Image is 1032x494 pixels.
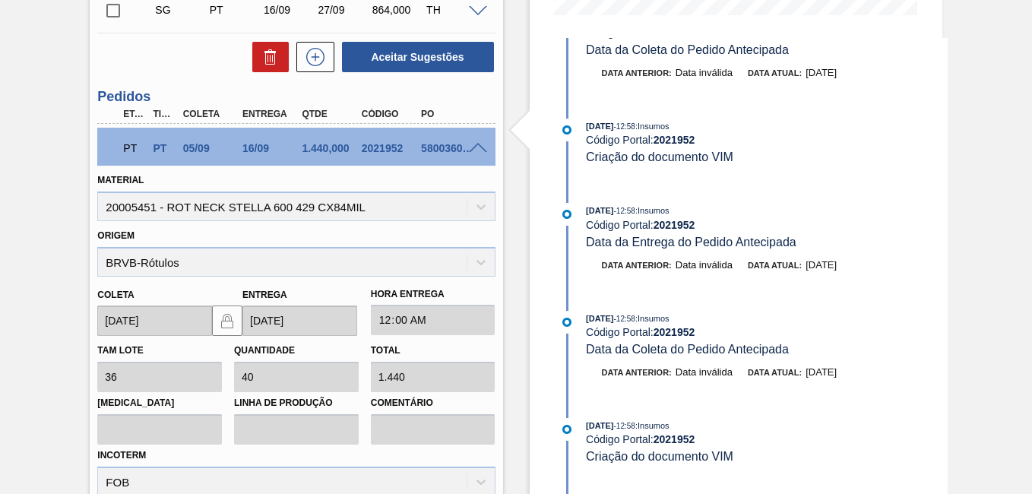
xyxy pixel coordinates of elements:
label: Total [371,345,400,356]
div: 27/09/2025 [314,4,372,16]
div: Entrega [239,109,303,119]
div: 16/09/2025 [260,4,318,16]
span: - 12:58 [614,122,635,131]
label: Material [97,175,144,185]
img: atual [562,210,571,219]
div: PO [417,109,482,119]
span: [DATE] [586,206,613,215]
div: Pedido em Trânsito [119,131,148,165]
div: 5800360737 [417,142,482,154]
label: Origem [97,230,135,241]
label: Tam lote [97,345,143,356]
span: Data anterior: [602,68,672,78]
span: Data inválida [676,366,733,378]
span: - 12:58 [614,315,635,323]
span: Data atual: [748,368,802,377]
span: Data da Coleta do Pedido Antecipada [586,43,789,56]
label: Entrega [242,290,287,300]
span: Data inválida [676,259,733,271]
button: locked [212,306,242,336]
span: : Insumos [635,421,670,430]
span: Criação do documento VIM [586,450,733,463]
img: atual [562,318,571,327]
div: Sugestão Criada [151,4,209,16]
div: Nova sugestão [289,42,334,72]
label: Comentário [371,392,495,414]
p: PT [123,142,144,154]
label: Hora Entrega [371,283,495,306]
span: Data atual: [748,261,802,270]
div: 16/09/2025 [239,142,303,154]
label: Incoterm [97,450,146,461]
span: Criação do documento VIM [586,150,733,163]
div: Coleta [179,109,244,119]
div: Pedido de Transferência [149,142,178,154]
span: [DATE] [586,314,613,323]
strong: 2021952 [654,134,695,146]
span: - 12:58 [614,422,635,430]
span: Data da Entrega do Pedido Antecipada [586,236,796,249]
label: Coleta [97,290,134,300]
div: Código Portal: [586,219,947,231]
div: Pedido de Transferência [206,4,264,16]
div: 2021952 [358,142,423,154]
div: Código Portal: [586,433,947,445]
span: : Insumos [635,314,670,323]
span: : Insumos [635,206,670,215]
span: [DATE] [806,67,837,78]
div: 05/09/2025 [179,142,244,154]
img: atual [562,125,571,135]
div: Qtde [298,109,362,119]
span: - 12:58 [614,207,635,215]
button: Aceitar Sugestões [342,42,494,72]
span: [DATE] [586,122,613,131]
span: [DATE] [586,421,613,430]
strong: 2021952 [654,326,695,338]
label: [MEDICAL_DATA] [97,392,222,414]
input: dd/mm/yyyy [242,306,357,336]
div: Tipo [149,109,178,119]
div: Excluir Sugestões [245,42,289,72]
h3: Pedidos [97,89,495,105]
div: Etapa [119,109,148,119]
span: Data atual: [748,68,802,78]
div: Código Portal: [586,326,947,338]
strong: 2021952 [654,433,695,445]
span: [DATE] [806,259,837,271]
span: Data da Coleta do Pedido Antecipada [586,343,789,356]
span: Data inválida [676,67,733,78]
span: Data anterior: [602,261,672,270]
label: Linha de Produção [234,392,359,414]
div: 1.440,000 [298,142,362,154]
input: dd/mm/yyyy [97,306,212,336]
span: : Insumos [635,122,670,131]
label: Quantidade [234,345,295,356]
img: locked [218,312,236,330]
strong: 2021952 [654,219,695,231]
img: atual [562,425,571,434]
div: Aceitar Sugestões [334,40,495,74]
span: Data anterior: [602,368,672,377]
div: TH [423,4,480,16]
div: Código Portal: [586,134,947,146]
div: Código [358,109,423,119]
div: 864,000 [369,4,426,16]
span: [DATE] [806,366,837,378]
